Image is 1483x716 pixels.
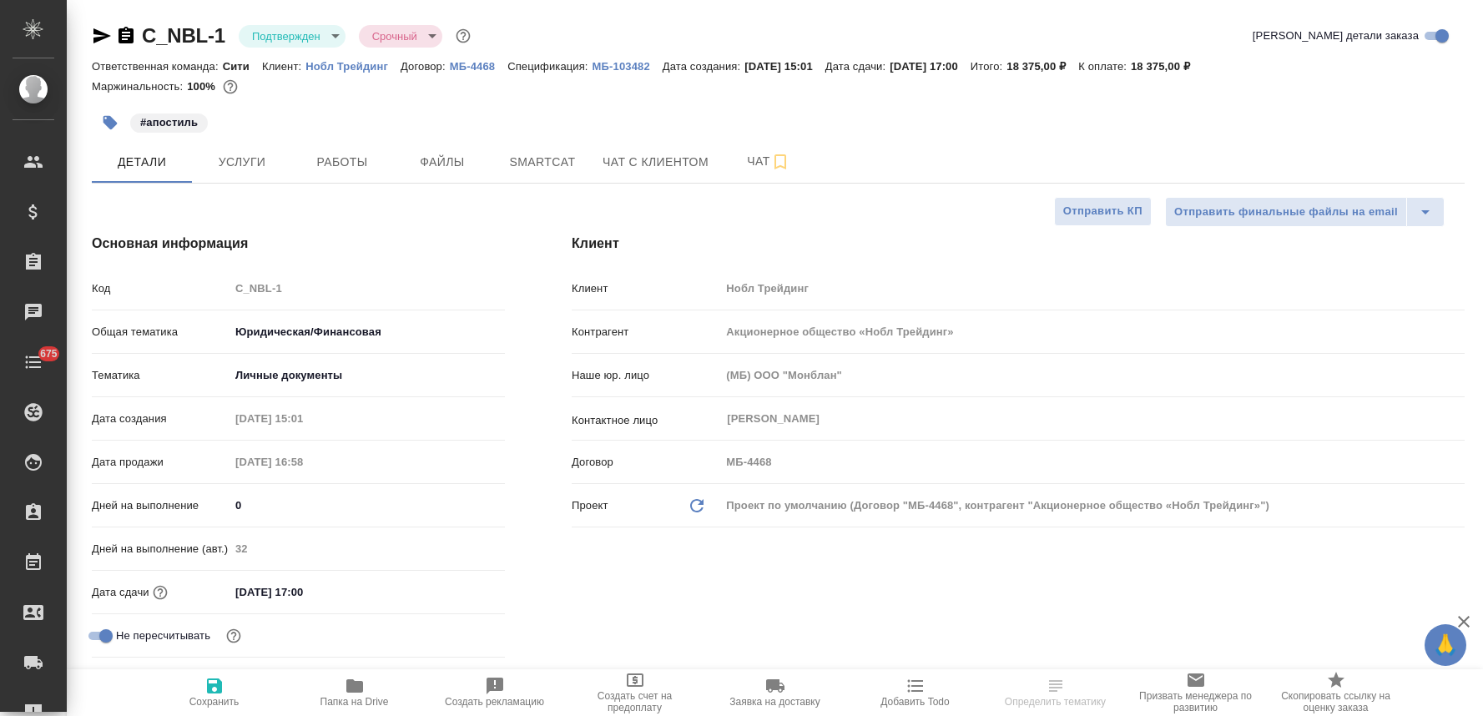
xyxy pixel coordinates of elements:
span: Определить тематику [1005,696,1106,708]
p: Договор: [401,60,450,73]
input: Пустое поле [230,276,505,300]
button: Включи, если не хочешь, чтобы указанная дата сдачи изменилась после переставления заказа в 'Подтв... [223,625,245,647]
span: Отправить финальные файлы на email [1174,203,1398,222]
span: Скопировать ссылку на оценку заказа [1276,690,1396,713]
span: Добавить Todo [880,696,949,708]
button: Если добавить услуги и заполнить их объемом, то дата рассчитается автоматически [149,582,171,603]
p: Клиент: [262,60,305,73]
span: Заявка на доставку [729,696,820,708]
p: Нобл Трейдинг [305,60,401,73]
input: Пустое поле [720,450,1465,474]
button: Скопировать ссылку [116,26,136,46]
p: Дата создания [92,411,230,427]
button: 0.74 RUB; [219,76,241,98]
p: 18 375,00 ₽ [1006,60,1078,73]
p: Маржинальность: [92,80,187,93]
p: Общая тематика [92,324,230,340]
p: 18 375,00 ₽ [1131,60,1203,73]
button: Выбери, если сб и вс нужно считать рабочими днями для выполнения заказа. [238,668,260,690]
p: Спецификация: [507,60,592,73]
button: Отправить КП [1054,197,1152,226]
p: [DATE] 17:00 [890,60,971,73]
input: Пустое поле [720,320,1465,344]
p: Контрагент [572,324,720,340]
span: Папка на Drive [320,696,389,708]
span: апостиль [129,114,209,129]
span: Создать счет на предоплату [575,690,695,713]
p: Контактное лицо [572,412,720,429]
p: #апостиль [140,114,198,131]
p: Дней на выполнение (авт.) [92,541,230,557]
button: Папка на Drive [285,669,425,716]
input: Пустое поле [230,537,505,561]
button: Отправить финальные файлы на email [1165,197,1407,227]
a: 675 [4,341,63,383]
p: Дата сдачи [92,584,149,601]
p: МБ-103482 [593,60,663,73]
span: 675 [30,345,68,362]
span: Услуги [202,152,282,173]
span: Smartcat [502,152,583,173]
p: Дата продажи [92,454,230,471]
span: Отправить КП [1063,202,1143,221]
div: Личные документы [230,361,505,390]
div: split button [1165,197,1445,227]
span: Чат [729,151,809,172]
p: МБ-4468 [450,60,507,73]
p: Тематика [92,367,230,384]
p: Проект [572,497,608,514]
button: Скопировать ссылку для ЯМессенджера [92,26,112,46]
a: МБ-4468 [450,58,507,73]
button: Подтвержден [247,29,325,43]
p: Ответственная команда: [92,60,223,73]
button: Заявка на доставку [705,669,845,716]
p: Клиент [572,280,720,297]
div: Подтвержден [359,25,442,48]
p: Код [92,280,230,297]
p: К оплате: [1078,60,1131,73]
span: Сохранить [189,696,240,708]
svg: Подписаться [770,152,790,172]
button: Доп статусы указывают на важность/срочность заказа [452,25,474,47]
button: Создать рекламацию [425,669,565,716]
input: Пустое поле [230,406,376,431]
button: Скопировать ссылку на оценку заказа [1266,669,1406,716]
button: Создать счет на предоплату [565,669,705,716]
div: Подтвержден [239,25,346,48]
button: Добавить тэг [92,104,129,141]
span: Призвать менеджера по развитию [1136,690,1256,713]
input: ✎ Введи что-нибудь [230,493,505,517]
button: 🙏 [1425,624,1466,666]
p: Дней на выполнение [92,497,230,514]
span: Файлы [402,152,482,173]
input: Пустое поле [720,276,1465,300]
span: Работы [302,152,382,173]
button: Призвать менеджера по развитию [1126,669,1266,716]
p: Дата создания: [663,60,744,73]
input: ✎ Введи что-нибудь [230,580,376,604]
button: Срочный [367,29,422,43]
button: Сохранить [144,669,285,716]
div: Юридическая/Финансовая [230,318,505,346]
p: Итого: [971,60,1006,73]
button: Добавить Todo [845,669,986,716]
p: Наше юр. лицо [572,367,720,384]
span: Детали [102,152,182,173]
p: Дата сдачи: [825,60,890,73]
h4: Клиент [572,234,1465,254]
span: Не пересчитывать [116,628,210,644]
p: Договор [572,454,720,471]
span: [PERSON_NAME] детали заказа [1253,28,1419,44]
a: Нобл Трейдинг [305,58,401,73]
p: Сити [223,60,262,73]
p: [DATE] 15:01 [744,60,825,73]
button: Определить тематику [986,669,1126,716]
span: 🙏 [1431,628,1460,663]
div: Проект по умолчанию (Договор "МБ-4468", контрагент "Акционерное общество «Нобл Трейдинг»") [720,492,1465,520]
p: 100% [187,80,219,93]
a: МБ-103482 [593,58,663,73]
input: Пустое поле [720,363,1465,387]
h4: Основная информация [92,234,505,254]
span: Создать рекламацию [445,696,544,708]
input: Пустое поле [230,450,376,474]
